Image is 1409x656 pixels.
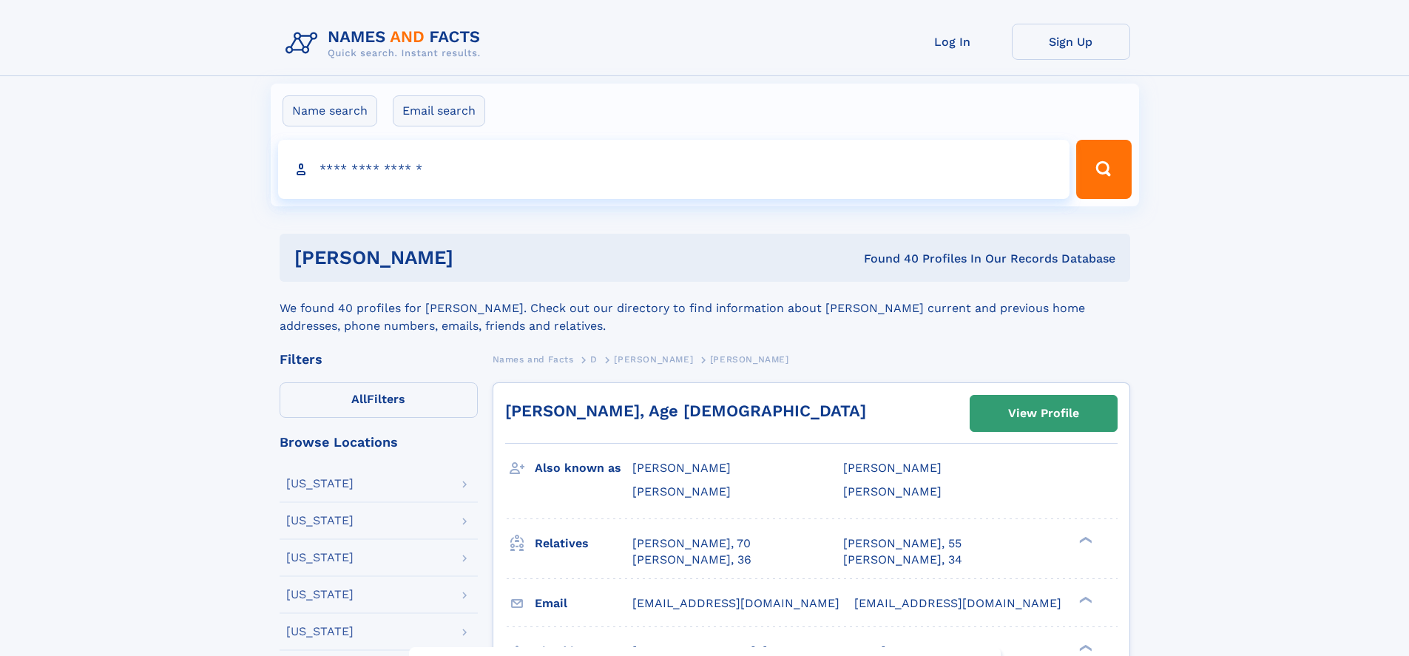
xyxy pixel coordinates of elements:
[970,396,1117,431] a: View Profile
[1075,595,1093,604] div: ❯
[632,461,731,475] span: [PERSON_NAME]
[893,24,1012,60] a: Log In
[535,531,632,556] h3: Relatives
[1076,140,1131,199] button: Search Button
[632,596,839,610] span: [EMAIL_ADDRESS][DOMAIN_NAME]
[393,95,485,126] label: Email search
[1075,643,1093,652] div: ❯
[280,382,478,418] label: Filters
[658,251,1115,267] div: Found 40 Profiles In Our Records Database
[351,392,367,406] span: All
[286,515,354,527] div: [US_STATE]
[710,354,789,365] span: [PERSON_NAME]
[854,596,1061,610] span: [EMAIL_ADDRESS][DOMAIN_NAME]
[632,484,731,498] span: [PERSON_NAME]
[280,353,478,366] div: Filters
[1012,24,1130,60] a: Sign Up
[843,484,942,498] span: [PERSON_NAME]
[283,95,377,126] label: Name search
[280,282,1130,335] div: We found 40 profiles for [PERSON_NAME]. Check out our directory to find information about [PERSON...
[493,350,574,368] a: Names and Facts
[632,535,751,552] a: [PERSON_NAME], 70
[1008,396,1079,430] div: View Profile
[286,478,354,490] div: [US_STATE]
[286,626,354,638] div: [US_STATE]
[286,552,354,564] div: [US_STATE]
[278,140,1070,199] input: search input
[535,591,632,616] h3: Email
[590,350,598,368] a: D
[614,350,693,368] a: [PERSON_NAME]
[843,552,962,568] a: [PERSON_NAME], 34
[614,354,693,365] span: [PERSON_NAME]
[632,552,751,568] a: [PERSON_NAME], 36
[590,354,598,365] span: D
[535,456,632,481] h3: Also known as
[505,402,866,420] a: [PERSON_NAME], Age [DEMOGRAPHIC_DATA]
[843,535,962,552] a: [PERSON_NAME], 55
[843,461,942,475] span: [PERSON_NAME]
[1075,535,1093,544] div: ❯
[280,24,493,64] img: Logo Names and Facts
[294,248,659,267] h1: [PERSON_NAME]
[280,436,478,449] div: Browse Locations
[286,589,354,601] div: [US_STATE]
